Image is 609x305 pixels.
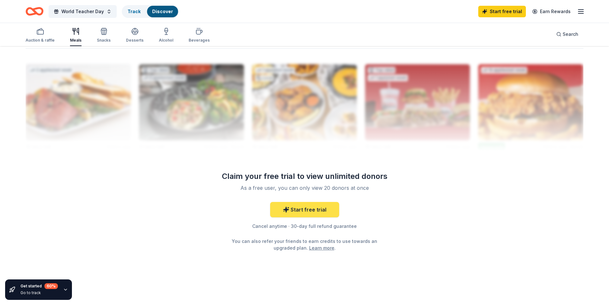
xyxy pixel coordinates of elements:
[126,38,144,43] div: Desserts
[159,38,173,43] div: Alcohol
[128,9,141,14] a: Track
[26,25,55,46] button: Auction & raffle
[551,28,583,41] button: Search
[61,8,104,15] span: World Teacher Day
[189,25,210,46] button: Beverages
[20,283,58,289] div: Get started
[220,184,389,192] div: As a free user, you can only view 20 donors at once
[563,30,578,38] span: Search
[26,4,43,19] a: Home
[97,38,111,43] div: Snacks
[270,202,339,217] a: Start free trial
[309,245,334,251] a: Learn more
[70,38,82,43] div: Meals
[230,238,379,251] div: You can also refer your friends to earn credits to use towards an upgraded plan. .
[70,25,82,46] button: Meals
[528,6,574,17] a: Earn Rewards
[20,290,58,295] div: Go to track
[213,222,397,230] div: Cancel anytime · 30-day full refund guarantee
[26,38,55,43] div: Auction & raffle
[213,171,397,181] div: Claim your free trial to view unlimited donors
[122,5,179,18] button: TrackDiscover
[159,25,173,46] button: Alcohol
[189,38,210,43] div: Beverages
[478,6,526,17] a: Start free trial
[44,283,58,289] div: 60 %
[126,25,144,46] button: Desserts
[152,9,173,14] a: Discover
[97,25,111,46] button: Snacks
[49,5,117,18] button: World Teacher Day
